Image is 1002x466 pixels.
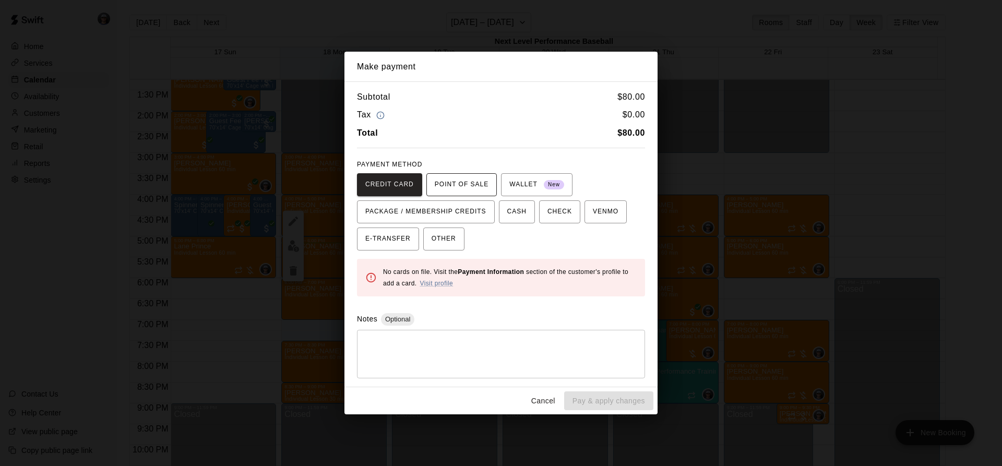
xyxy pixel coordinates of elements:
span: No cards on file. Visit the section of the customer's profile to add a card. [383,268,628,287]
h6: $ 0.00 [623,108,645,122]
span: VENMO [593,204,618,220]
span: OTHER [432,231,456,247]
button: E-TRANSFER [357,228,419,250]
label: Notes [357,315,377,323]
a: Visit profile [420,280,453,287]
button: CREDIT CARD [357,173,422,196]
button: VENMO [584,200,627,223]
span: PACKAGE / MEMBERSHIP CREDITS [365,204,486,220]
span: WALLET [509,176,564,193]
span: Optional [381,315,414,323]
span: E-TRANSFER [365,231,411,247]
b: Total [357,128,378,137]
button: OTHER [423,228,464,250]
b: Payment Information [458,268,524,276]
h6: Subtotal [357,90,390,104]
button: POINT OF SALE [426,173,497,196]
span: CASH [507,204,527,220]
button: PACKAGE / MEMBERSHIP CREDITS [357,200,495,223]
button: CASH [499,200,535,223]
span: CHECK [547,204,572,220]
b: $ 80.00 [617,128,645,137]
span: POINT OF SALE [435,176,488,193]
h6: Tax [357,108,387,122]
span: CREDIT CARD [365,176,414,193]
span: PAYMENT METHOD [357,161,422,168]
span: New [544,178,564,192]
button: WALLET New [501,173,572,196]
h6: $ 80.00 [617,90,645,104]
h2: Make payment [344,52,658,82]
button: Cancel [527,391,560,411]
button: CHECK [539,200,580,223]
